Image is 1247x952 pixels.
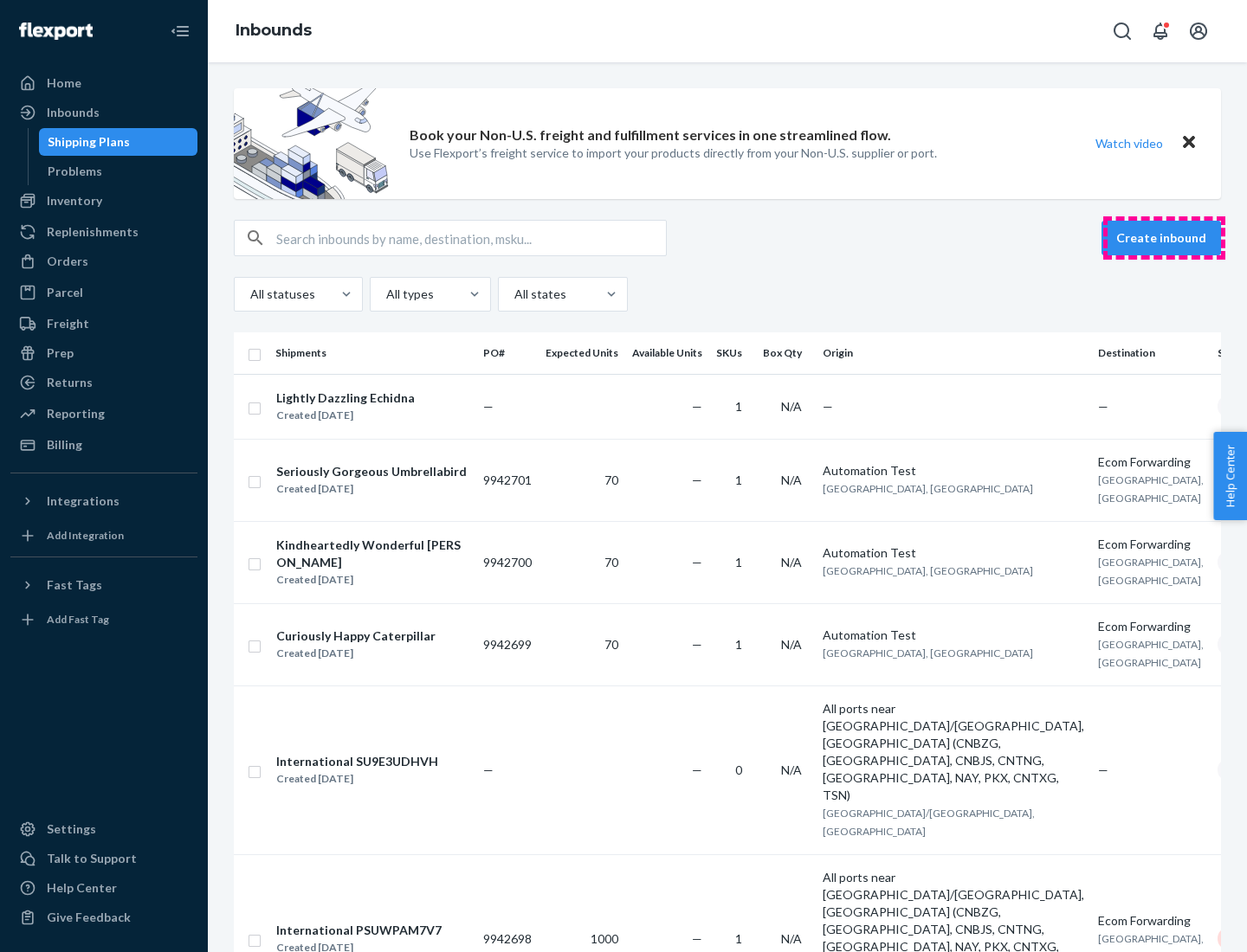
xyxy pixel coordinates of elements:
[604,473,618,487] span: 70
[276,627,436,645] div: Curiously Happy Caterpillar
[10,99,197,126] a: Inbounds
[625,332,709,374] th: Available Units
[10,571,197,599] button: Fast Tags
[47,612,109,627] div: Add Fast Tag
[539,332,625,374] th: Expected Units
[268,332,476,374] th: Shipments
[823,564,1033,577] span: [GEOGRAPHIC_DATA], [GEOGRAPHIC_DATA]
[692,555,702,569] span: —
[222,6,326,56] ol: breadcrumbs
[1084,131,1174,156] button: Watch video
[276,645,436,662] div: Created [DATE]
[1098,473,1204,505] span: [GEOGRAPHIC_DATA], [GEOGRAPHIC_DATA]
[483,399,494,414] span: —
[692,762,702,777] span: —
[47,909,131,926] div: Give Feedback
[47,528,124,543] div: Add Integration
[692,399,702,414] span: —
[735,555,742,569] span: 1
[47,405,105,422] div: Reporting
[476,439,539,521] td: 9942701
[1178,131,1200,156] button: Close
[47,192,102,209] div: Inventory
[19,23,93,40] img: Flexport logo
[735,762,742,777] span: 0
[756,332,816,374] th: Box Qty
[10,904,197,931] button: Give Feedback
[735,931,742,946] span: 1
[47,284,83,301] div: Parcel
[10,69,197,97] a: Home
[816,332,1091,374] th: Origin
[410,145,937,162] p: Use Flexport’s freight service to import your products directly from your Non-U.S. supplier or port.
[10,815,197,843] a: Settings
[276,463,467,480] div: Seriously Gorgeous Umbrellabird
[1102,221,1221,255] button: Create inbound
[10,339,197,367] a: Prep
[823,700,1084,804] div: All ports near [GEOGRAPHIC_DATA]/[GEOGRAPHIC_DATA], [GEOGRAPHIC_DATA] (CNBZG, [GEOGRAPHIC_DATA], ...
[276,389,415,407] div: Lightly Dazzling Echidna
[1213,432,1247,520] span: Help Center
[1098,453,1204,471] div: Ecom Forwarding
[692,473,702,487] span: —
[236,21,312,40] a: Inbounds
[823,544,1084,562] div: Automation Test
[10,431,197,459] a: Billing
[513,286,514,303] input: All states
[276,407,415,424] div: Created [DATE]
[47,436,82,453] div: Billing
[48,133,130,151] div: Shipping Plans
[276,922,442,939] div: International PSUWPAM7V7
[10,310,197,338] a: Freight
[47,820,96,838] div: Settings
[483,762,494,777] span: —
[823,627,1084,644] div: Automation Test
[48,163,102,180] div: Problems
[735,637,742,652] span: 1
[476,521,539,603] td: 9942700
[410,125,891,145] p: Book your Non-U.S. freight and fulfillment services in one streamlined flow.
[1098,762,1108,777] span: —
[276,221,666,255] input: Search inbounds by name, destination, msku...
[823,646,1033,659] span: [GEOGRAPHIC_DATA], [GEOGRAPHIC_DATA]
[709,332,756,374] th: SKUs
[276,571,468,589] div: Created [DATE]
[692,637,702,652] span: —
[10,218,197,246] a: Replenishments
[1098,638,1204,669] span: [GEOGRAPHIC_DATA], [GEOGRAPHIC_DATA]
[10,369,197,396] a: Returns
[823,482,1033,495] span: [GEOGRAPHIC_DATA], [GEOGRAPHIC_DATA]
[163,14,197,48] button: Close Navigation
[10,522,197,550] a: Add Integration
[10,248,197,275] a: Orders
[781,762,802,777] span: N/A
[781,931,802,946] span: N/A
[823,462,1084,479] div: Automation Test
[10,487,197,515] button: Integrations
[1143,14,1178,48] button: Open notifications
[781,637,802,652] span: N/A
[47,374,93,391] div: Returns
[249,286,250,303] input: All statuses
[10,845,197,872] a: Talk to Support
[47,253,88,270] div: Orders
[47,879,117,897] div: Help Center
[735,473,742,487] span: 1
[1098,399,1108,414] span: —
[276,753,438,770] div: International SU9E3UDHVH
[781,399,802,414] span: N/A
[10,606,197,634] a: Add Fast Tag
[1098,556,1204,587] span: [GEOGRAPHIC_DATA], [GEOGRAPHIC_DATA]
[735,399,742,414] span: 1
[47,492,120,510] div: Integrations
[1091,332,1211,374] th: Destination
[39,128,198,156] a: Shipping Plans
[47,576,102,594] div: Fast Tags
[591,931,618,946] span: 1000
[276,480,467,498] div: Created [DATE]
[604,555,618,569] span: 70
[604,637,618,652] span: 70
[47,344,74,362] div: Prep
[39,158,198,185] a: Problems
[47,850,137,867] div: Talk to Support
